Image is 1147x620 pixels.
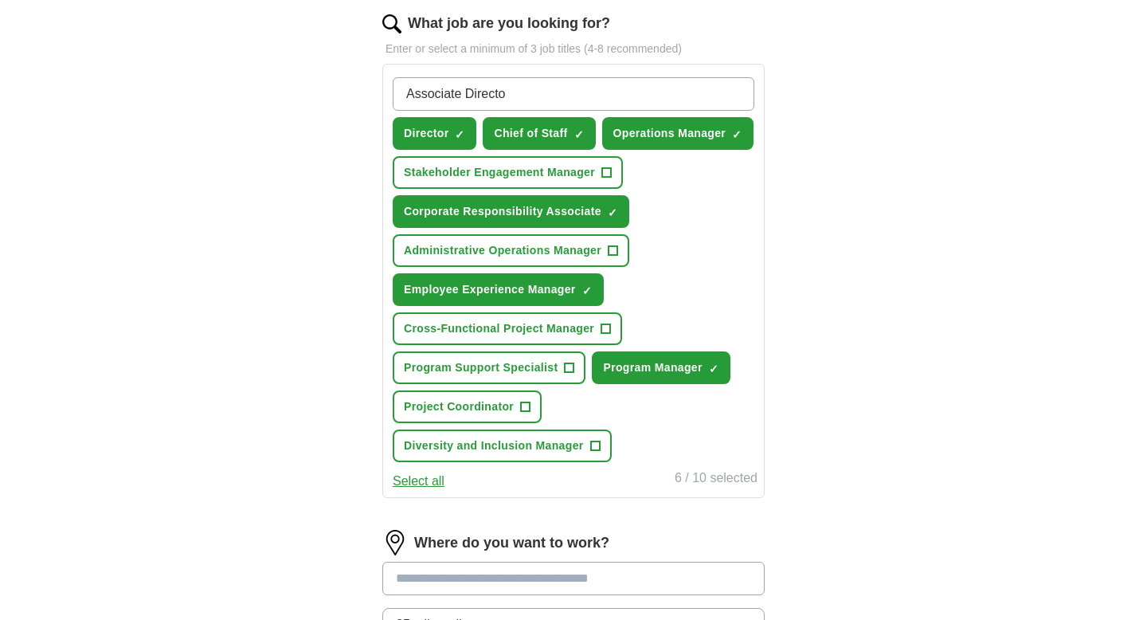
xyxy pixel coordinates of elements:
span: Operations Manager [613,125,726,142]
span: Employee Experience Manager [404,281,576,298]
span: ✓ [608,206,617,219]
input: Type a job title and press enter [393,77,754,111]
span: Program Manager [603,359,702,376]
span: ✓ [582,284,592,297]
button: Operations Manager✓ [602,117,754,150]
button: Diversity and Inclusion Manager [393,430,612,462]
span: Corporate Responsibility Associate [404,203,601,220]
button: Program Manager✓ [592,351,730,384]
label: Where do you want to work? [414,532,609,554]
span: Administrative Operations Manager [404,242,601,259]
div: 6 / 10 selected [675,469,757,491]
button: Corporate Responsibility Associate✓ [393,195,629,228]
span: Diversity and Inclusion Manager [404,438,584,454]
span: Director [404,125,448,142]
button: Employee Experience Manager✓ [393,273,604,306]
p: Enter or select a minimum of 3 job titles (4-8 recommended) [382,41,765,57]
span: Cross-Functional Project Manager [404,320,594,337]
span: ✓ [574,128,584,141]
span: ✓ [709,363,718,375]
button: Director✓ [393,117,476,150]
img: location.png [382,530,408,555]
button: Program Support Specialist [393,351,585,384]
button: Project Coordinator [393,390,542,423]
label: What job are you looking for? [408,13,610,34]
span: Stakeholder Engagement Manager [404,164,595,181]
button: Administrative Operations Manager [393,234,629,267]
span: Project Coordinator [404,398,514,415]
span: Chief of Staff [494,125,567,142]
span: ✓ [455,128,464,141]
span: Program Support Specialist [404,359,558,376]
span: ✓ [732,128,742,141]
button: Select all [393,472,444,491]
button: Cross-Functional Project Manager [393,312,622,345]
button: Chief of Staff✓ [483,117,595,150]
img: search.png [382,14,401,33]
button: Stakeholder Engagement Manager [393,156,623,189]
